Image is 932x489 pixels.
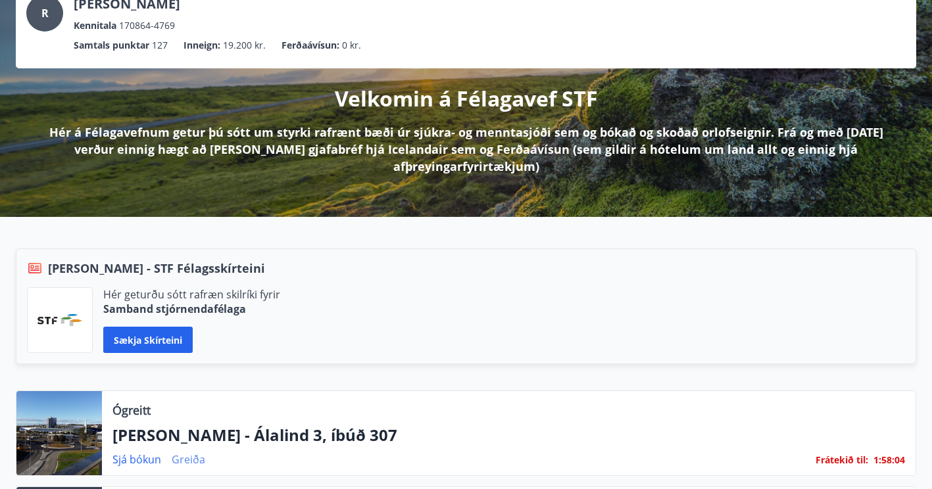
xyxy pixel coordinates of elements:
a: Sjá bókun [112,452,161,467]
span: 04 [895,454,905,466]
span: 0 kr. [342,38,361,53]
p: Samband stjórnendafélaga [103,302,280,316]
button: Sækja skírteini [103,327,193,353]
p: Hér geturðu sótt rafræn skilríki fyrir [103,287,280,302]
a: Greiða [172,452,205,467]
span: 170864-4769 [119,18,175,33]
p: [PERSON_NAME] - Álalind 3, íbúð 307 [112,424,905,446]
p: Samtals punktar [74,38,149,53]
p: Velkomin á Félagavef STF [335,84,598,113]
img: vjCaq2fThgY3EUYqSgpjEiBg6WP39ov69hlhuPVN.png [37,314,82,326]
span: [PERSON_NAME] - STF Félagsskírteini [48,260,265,277]
p: Ógreitt [112,402,151,419]
span: R [41,6,49,20]
span: 127 [152,38,168,53]
p: Inneign : [184,38,220,53]
p: Hér á Félagavefnum getur þú sótt um styrki rafrænt bæði úr sjúkra- og menntasjóði sem og bókað og... [37,124,895,175]
span: Frátekið til : [816,453,868,467]
p: Ferðaávísun : [282,38,339,53]
span: 58 : [881,454,895,466]
span: 19.200 kr. [223,38,266,53]
span: 1 : [873,454,881,466]
p: Kennitala [74,18,116,33]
